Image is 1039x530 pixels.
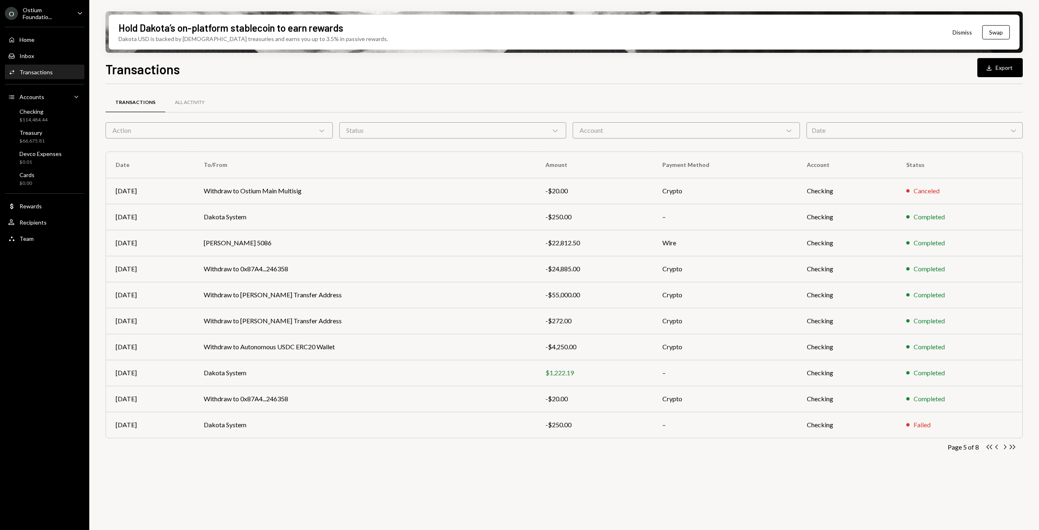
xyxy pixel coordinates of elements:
[545,394,643,404] div: -$20.00
[19,108,47,115] div: Checking
[116,290,184,300] div: [DATE]
[914,394,945,404] div: Completed
[194,334,536,360] td: Withdraw to Autonomous USDC ERC20 Wallet
[653,360,797,386] td: –
[194,412,536,438] td: Dakota System
[116,264,184,274] div: [DATE]
[5,199,84,213] a: Rewards
[106,122,333,138] div: Action
[914,316,945,326] div: Completed
[653,256,797,282] td: Crypto
[119,21,343,35] div: Hold Dakota’s on-platform stablecoin to earn rewards
[115,99,155,106] div: Transactions
[545,290,643,300] div: -$55,000.00
[116,238,184,248] div: [DATE]
[194,204,536,230] td: Dakota System
[5,169,84,188] a: Cards$0.00
[19,159,62,166] div: $0.01
[106,92,165,113] a: Transactions
[653,308,797,334] td: Crypto
[5,89,84,104] a: Accounts
[5,7,18,20] div: O
[653,230,797,256] td: Wire
[116,342,184,352] div: [DATE]
[797,256,897,282] td: Checking
[914,238,945,248] div: Completed
[194,308,536,334] td: Withdraw to [PERSON_NAME] Transfer Address
[545,316,643,326] div: -$272.00
[194,282,536,308] td: Withdraw to [PERSON_NAME] Transfer Address
[948,443,979,451] div: Page 5 of 8
[5,32,84,47] a: Home
[339,122,567,138] div: Status
[106,61,180,77] h1: Transactions
[914,186,940,196] div: Canceled
[19,93,44,100] div: Accounts
[914,368,945,378] div: Completed
[194,152,536,178] th: To/From
[797,386,897,412] td: Checking
[5,65,84,79] a: Transactions
[19,203,42,210] div: Rewards
[194,360,536,386] td: Dakota System
[116,394,184,404] div: [DATE]
[806,122,1023,138] div: Date
[914,420,931,430] div: Failed
[19,129,45,136] div: Treasury
[5,127,84,146] a: Treasury$66,675.81
[797,282,897,308] td: Checking
[545,368,643,378] div: $1,222.19
[19,180,34,187] div: $0.00
[797,308,897,334] td: Checking
[116,186,184,196] div: [DATE]
[797,230,897,256] td: Checking
[175,99,205,106] div: All Activity
[19,219,47,226] div: Recipients
[653,204,797,230] td: –
[194,230,536,256] td: [PERSON_NAME] 5086
[573,122,800,138] div: Account
[106,152,194,178] th: Date
[797,152,897,178] th: Account
[653,412,797,438] td: –
[19,117,47,123] div: $114,484.44
[545,212,643,222] div: -$250.00
[942,23,982,42] button: Dismiss
[116,316,184,326] div: [DATE]
[19,69,53,76] div: Transactions
[116,420,184,430] div: [DATE]
[914,290,945,300] div: Completed
[19,171,34,178] div: Cards
[194,386,536,412] td: Withdraw to 0x87A4...246358
[19,52,34,59] div: Inbox
[194,178,536,204] td: Withdraw to Ostium Main Multisig
[653,282,797,308] td: Crypto
[653,334,797,360] td: Crypto
[165,92,214,113] a: All Activity
[797,334,897,360] td: Checking
[653,386,797,412] td: Crypto
[194,256,536,282] td: Withdraw to 0x87A4...246358
[5,106,84,125] a: Checking$114,484.44
[5,48,84,63] a: Inbox
[797,178,897,204] td: Checking
[19,138,45,145] div: $66,675.81
[545,264,643,274] div: -$24,885.00
[797,360,897,386] td: Checking
[5,231,84,246] a: Team
[545,342,643,352] div: -$4,250.00
[5,148,84,167] a: Devco Expenses$0.01
[545,420,643,430] div: -$250.00
[19,235,34,242] div: Team
[653,178,797,204] td: Crypto
[653,152,797,178] th: Payment Method
[119,35,388,43] div: Dakota USD is backed by [DEMOGRAPHIC_DATA] treasuries and earns you up to 3.5% in passive rewards.
[545,238,643,248] div: -$22,812.50
[19,150,62,157] div: Devco Expenses
[116,212,184,222] div: [DATE]
[536,152,653,178] th: Amount
[116,368,184,378] div: [DATE]
[914,342,945,352] div: Completed
[982,25,1010,39] button: Swap
[23,6,71,20] div: Ostium Foundatio...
